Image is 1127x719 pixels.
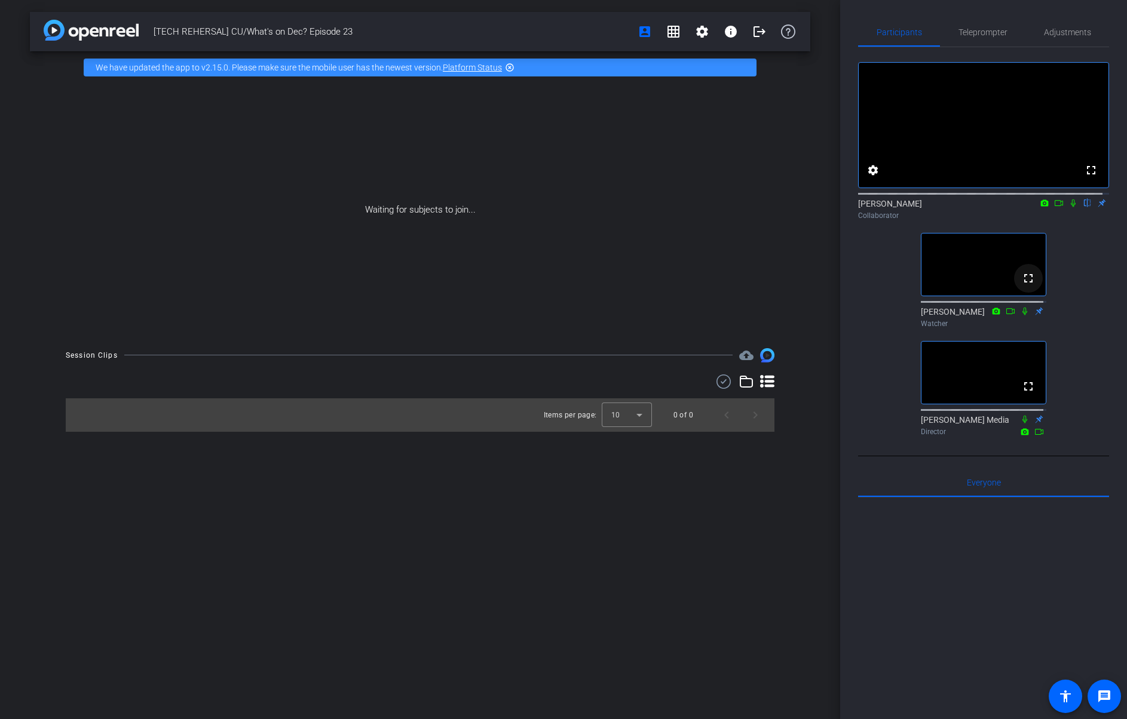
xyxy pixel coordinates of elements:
[921,318,1046,329] div: Watcher
[877,28,922,36] span: Participants
[84,59,757,76] div: We have updated the app to v2.15.0. Please make sure the mobile user has the newest version.
[752,24,767,39] mat-icon: logout
[760,348,774,362] img: Session clips
[666,24,681,39] mat-icon: grid_on
[967,478,1001,487] span: Everyone
[1021,271,1036,285] mat-icon: fullscreen
[921,426,1046,437] div: Director
[443,63,502,72] a: Platform Status
[673,409,693,421] div: 0 of 0
[858,198,1109,221] div: [PERSON_NAME]
[866,163,880,177] mat-icon: settings
[858,210,1109,221] div: Collaborator
[712,401,741,429] button: Previous page
[154,20,630,44] span: [TECH REHERSAL] CU/What's on Dec? Episode 23
[638,24,652,39] mat-icon: account_box
[544,409,597,421] div: Items per page:
[958,28,1007,36] span: Teleprompter
[1021,379,1036,394] mat-icon: fullscreen
[739,348,754,362] mat-icon: cloud_upload
[505,63,514,72] mat-icon: highlight_off
[1058,689,1073,703] mat-icon: accessibility
[1044,28,1091,36] span: Adjustments
[921,414,1046,437] div: [PERSON_NAME] Media
[741,401,770,429] button: Next page
[66,349,118,361] div: Session Clips
[1097,689,1111,703] mat-icon: message
[1080,197,1095,208] mat-icon: flip
[921,306,1046,329] div: [PERSON_NAME]
[1084,163,1098,177] mat-icon: fullscreen
[739,348,754,362] span: Destinations for your clips
[44,20,139,41] img: app-logo
[724,24,738,39] mat-icon: info
[30,84,810,336] div: Waiting for subjects to join...
[695,24,709,39] mat-icon: settings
